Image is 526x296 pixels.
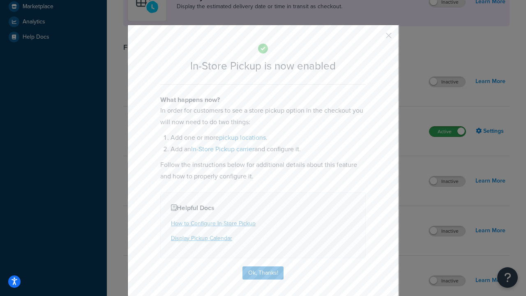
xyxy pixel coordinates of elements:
[171,203,355,213] h4: Helpful Docs
[191,144,254,154] a: In-Store Pickup carrier
[242,266,284,280] button: Ok, Thanks!
[160,95,366,105] h4: What happens now?
[171,234,232,243] a: Display Pickup Calendar
[171,132,366,143] li: Add one or more .
[171,143,366,155] li: Add an and configure it.
[160,60,366,72] h2: In-Store Pickup is now enabled
[160,105,366,128] p: In order for customers to see a store pickup option in the checkout you will now need to do two t...
[219,133,266,142] a: pickup locations
[160,159,366,182] p: Follow the instructions below for additional details about this feature and how to properly confi...
[171,219,256,228] a: How to Configure In-Store Pickup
